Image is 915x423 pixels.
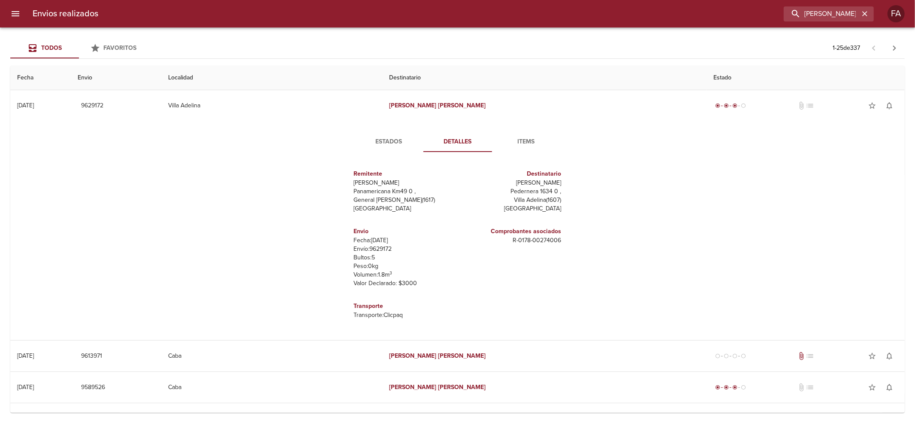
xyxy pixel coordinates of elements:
h6: Comprobantes asociados [461,227,562,236]
th: Fecha [10,66,71,90]
p: R - 0178 - 00274006 [461,236,562,245]
span: radio_button_unchecked [715,353,720,359]
p: Volumen: 1.8 m [354,271,454,279]
em: [PERSON_NAME] [438,352,486,359]
span: radio_button_checked [715,103,720,108]
p: Valor Declarado: $ 3000 [354,279,454,288]
button: Activar notificaciones [881,347,898,365]
em: [PERSON_NAME] [389,352,437,359]
span: No tiene pedido asociado [806,101,814,110]
span: radio_button_unchecked [741,103,746,108]
p: Peso: 0 kg [354,262,454,271]
span: radio_button_checked [724,103,729,108]
span: 9589526 [81,382,105,393]
span: star_border [868,101,876,110]
div: Tabs detalle de guia [355,131,561,152]
em: [PERSON_NAME] [389,383,437,391]
span: Todos [41,44,62,52]
span: radio_button_unchecked [724,353,729,359]
span: No tiene documentos adjuntos [797,101,806,110]
p: General [PERSON_NAME] ( 1617 ) [354,196,454,204]
em: [PERSON_NAME] [438,383,486,391]
div: Tabs Envios [10,38,148,58]
span: Estados [360,137,418,147]
span: Pagina anterior [864,43,884,52]
em: [PERSON_NAME] [389,102,437,109]
div: [DATE] [17,383,34,391]
button: Agregar a favoritos [864,379,881,396]
div: En viaje [713,101,748,110]
button: Agregar a favoritos [864,97,881,114]
span: radio_button_checked [715,385,720,390]
div: Abrir información de usuario [888,5,905,22]
p: Fecha: [DATE] [354,236,454,245]
button: 9629172 [78,98,107,114]
p: [GEOGRAPHIC_DATA] [461,204,562,213]
span: radio_button_unchecked [741,385,746,390]
span: Tiene documentos adjuntos [797,352,806,360]
span: No tiene documentos adjuntos [797,383,806,392]
td: Caba [161,341,382,371]
p: Envío: 9629172 [354,245,454,253]
span: No tiene pedido asociado [806,383,814,392]
p: [PERSON_NAME] [461,179,562,187]
em: [PERSON_NAME] [438,102,486,109]
div: [DATE] [17,102,34,109]
span: Favoritos [104,44,137,52]
th: Destinatario [382,66,707,90]
p: Villa Adelina ( 1607 ) [461,196,562,204]
span: radio_button_checked [732,385,737,390]
th: Estado [707,66,905,90]
span: radio_button_checked [724,385,729,390]
h6: Remitente [354,169,454,179]
p: Panamericana Km49 0 , [354,187,454,196]
td: Villa Adelina [161,90,382,121]
span: No tiene pedido asociado [806,352,814,360]
span: radio_button_checked [732,103,737,108]
p: Pedernera 1634 0 , [461,187,562,196]
p: [PERSON_NAME] [354,179,454,187]
span: Pagina siguiente [884,38,905,58]
div: FA [888,5,905,22]
p: [GEOGRAPHIC_DATA] [354,204,454,213]
span: star_border [868,383,876,392]
p: 1 - 25 de 337 [833,44,860,52]
span: notifications_none [885,101,894,110]
button: 9613971 [78,348,106,364]
h6: Destinatario [461,169,562,179]
button: Agregar a favoritos [864,347,881,365]
span: star_border [868,352,876,360]
button: Activar notificaciones [881,379,898,396]
span: radio_button_unchecked [732,353,737,359]
th: Envio [71,66,161,90]
div: [DATE] [17,352,34,359]
span: Items [497,137,556,147]
sup: 3 [390,270,393,276]
p: Transporte: Clicpaq [354,311,454,320]
div: En viaje [713,383,748,392]
button: menu [5,3,26,24]
td: Caba [161,372,382,403]
input: buscar [784,6,859,21]
h6: Envios realizados [33,7,98,21]
span: notifications_none [885,383,894,392]
p: Bultos: 5 [354,253,454,262]
span: 9613971 [81,351,102,362]
span: 9629172 [81,100,103,111]
h6: Envio [354,227,454,236]
span: notifications_none [885,352,894,360]
button: 9589526 [78,380,109,396]
span: Detalles [429,137,487,147]
button: Activar notificaciones [881,97,898,114]
th: Localidad [161,66,382,90]
h6: Transporte [354,301,454,311]
span: radio_button_unchecked [741,353,746,359]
